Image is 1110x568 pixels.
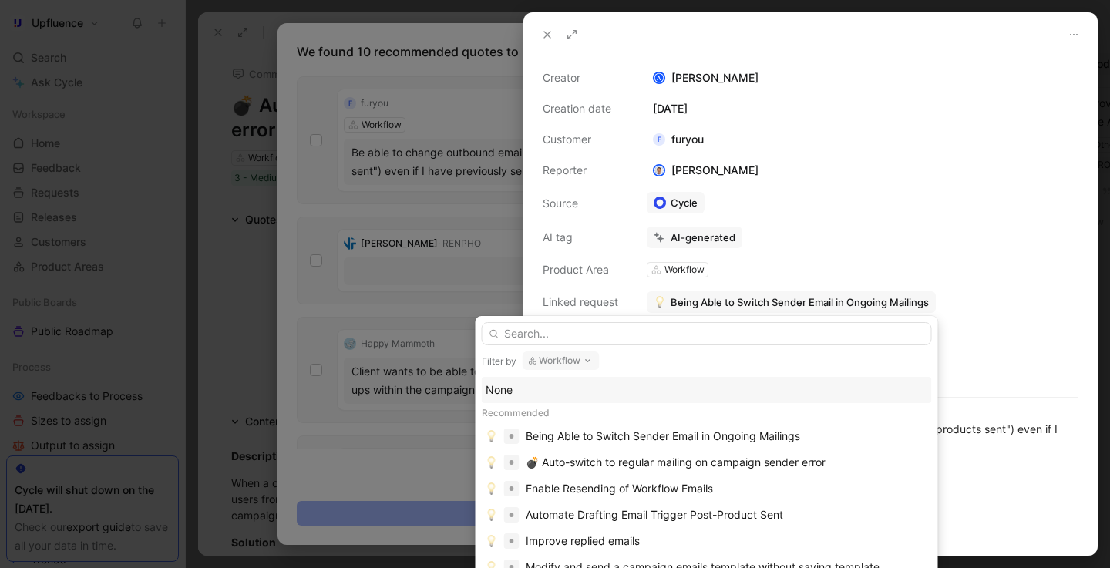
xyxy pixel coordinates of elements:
[486,509,498,521] img: 💡
[486,456,498,469] img: 💡
[526,506,783,524] div: Automate Drafting Email Trigger Post-Product Sent
[482,355,516,368] div: Filter by
[526,453,826,472] div: 💣 Auto-switch to regular mailing on campaign sender error
[486,430,498,442] img: 💡
[486,482,498,495] img: 💡
[486,535,498,547] img: 💡
[526,479,713,498] div: Enable Resending of Workflow Emails
[482,322,932,345] input: Search...
[526,427,800,445] div: Being Able to Switch Sender Email in Ongoing Mailings
[482,403,932,423] div: Recommended
[486,381,928,399] div: None
[526,532,640,550] div: Improve replied emails
[523,351,600,370] button: Workflow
